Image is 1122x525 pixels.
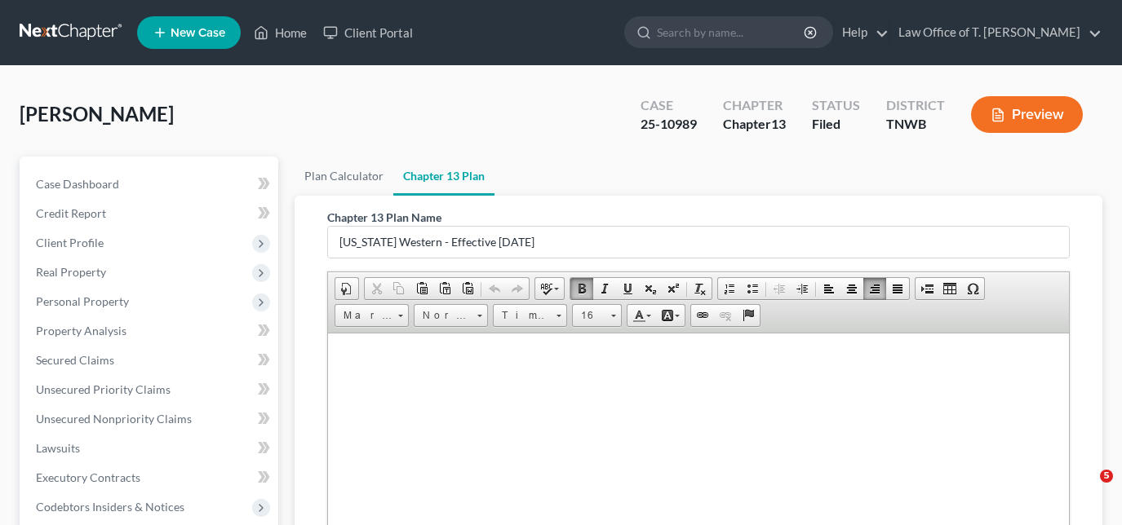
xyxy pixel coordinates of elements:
[23,346,278,375] a: Secured Claims
[171,27,225,39] span: New Case
[36,294,129,308] span: Personal Property
[593,278,616,299] a: Italic
[573,305,605,326] span: 16
[916,278,938,299] a: Insert Page Break for Printing
[718,278,741,299] a: Insert/Remove Numbered List
[315,18,421,47] a: Client Portal
[393,157,494,196] a: Chapter 13 Plan
[971,96,1083,133] button: Preview
[335,278,358,299] a: Document Properties
[570,278,593,299] a: Bold
[36,206,106,220] span: Credit Report
[840,278,863,299] a: Center
[36,177,119,191] span: Case Dashboard
[737,305,760,326] a: Anchor
[723,115,786,134] div: Chapter
[961,278,984,299] a: Insert Special Character
[493,304,567,327] a: Times New Roman
[36,265,106,279] span: Real Property
[834,18,889,47] a: Help
[36,441,80,455] span: Lawsuits
[657,17,806,47] input: Search by name...
[628,305,656,326] a: Text Color
[415,305,472,326] span: Normal
[36,353,114,367] span: Secured Claims
[938,278,961,299] a: Table
[812,115,860,134] div: Filed
[886,96,945,115] div: District
[656,305,685,326] a: Background Color
[36,236,104,249] span: Client Profile
[641,115,697,134] div: 25-10989
[365,278,388,299] a: Cut
[335,305,392,326] span: Marker
[23,170,278,199] a: Case Dashboard
[23,316,278,346] a: Property Analysis
[335,304,409,327] a: Marker
[36,324,126,337] span: Property Analysis
[890,18,1102,47] a: Law Office of T. [PERSON_NAME]
[714,305,737,326] a: Unlink
[863,278,886,299] a: Align Right
[36,470,140,484] span: Executory Contracts
[23,199,278,228] a: Credit Report
[23,434,278,463] a: Lawsuits
[506,278,529,299] a: Redo
[886,115,945,134] div: TNWB
[616,278,639,299] a: Underline
[328,227,1069,258] input: Enter name...
[410,278,433,299] a: Paste
[572,304,622,327] a: 16
[36,382,171,396] span: Unsecured Priority Claims
[23,375,278,404] a: Unsecured Priority Claims
[23,463,278,492] a: Executory Contracts
[791,278,814,299] a: Increase Indent
[1067,470,1106,509] iframe: Intercom live chat
[327,209,441,226] label: Chapter 13 Plan Name
[723,96,786,115] div: Chapter
[494,305,551,326] span: Times New Roman
[768,278,791,299] a: Decrease Indent
[535,278,564,299] a: Spell Checker
[886,278,909,299] a: Justify
[414,304,488,327] a: Normal
[456,278,479,299] a: Paste from Word
[36,412,192,426] span: Unsecured Nonpriority Claims
[36,500,184,514] span: Codebtors Insiders & Notices
[246,18,315,47] a: Home
[639,278,662,299] a: Subscript
[662,278,685,299] a: Superscript
[689,278,712,299] a: Remove Format
[641,96,697,115] div: Case
[818,278,840,299] a: Align Left
[1100,470,1113,483] span: 5
[812,96,860,115] div: Status
[295,157,393,196] a: Plan Calculator
[433,278,456,299] a: Paste as plain text
[20,102,174,126] span: [PERSON_NAME]
[23,404,278,434] a: Unsecured Nonpriority Claims
[771,116,786,131] span: 13
[483,278,506,299] a: Undo
[388,278,410,299] a: Copy
[691,305,714,326] a: Link
[741,278,764,299] a: Insert/Remove Bulleted List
